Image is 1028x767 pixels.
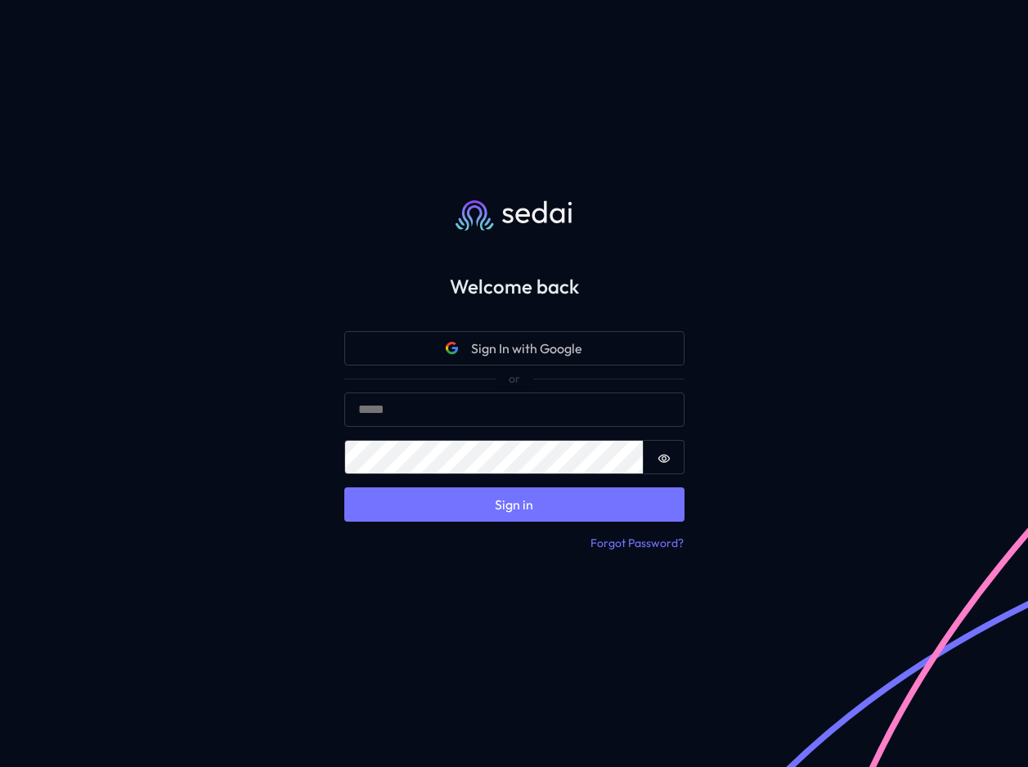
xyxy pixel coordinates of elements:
svg: Google icon [446,342,459,355]
button: Show password [644,440,685,474]
button: Sign in [344,487,685,522]
button: Google iconSign In with Google [344,331,685,366]
button: Forgot Password? [590,535,685,553]
h2: Welcome back [318,275,711,298]
span: Sign In with Google [471,339,582,358]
